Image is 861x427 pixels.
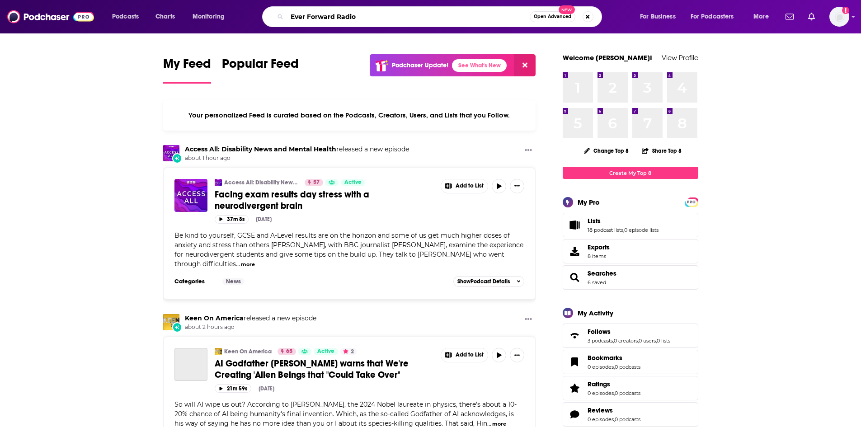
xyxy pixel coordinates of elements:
span: Active [344,178,362,187]
span: Charts [155,10,175,23]
span: More [753,10,769,23]
a: Ratings [566,382,584,394]
a: Bookmarks [566,356,584,368]
button: open menu [685,9,747,24]
a: Searches [588,269,616,277]
span: 65 [286,347,292,356]
button: Show More Button [521,314,536,325]
a: Follows [566,329,584,342]
span: ... [236,260,240,268]
a: 0 podcasts [615,364,640,370]
a: Ratings [588,380,640,388]
a: Keen On America [185,314,244,322]
span: Ratings [563,376,698,400]
button: Show More Button [521,145,536,156]
img: Keen On America [163,314,179,330]
span: My Feed [163,56,211,77]
a: 6 saved [588,279,606,286]
a: Keen On America [224,348,272,355]
a: 18 podcast lists [588,227,623,233]
a: 0 creators [614,338,638,344]
span: Popular Feed [222,56,299,77]
a: Access All: Disability News and Mental Health [224,179,299,186]
a: 3 podcasts [588,338,613,344]
span: Follows [588,328,611,336]
span: Lists [563,213,698,237]
div: Your personalized Feed is curated based on the Podcasts, Creators, Users, and Lists that you Follow. [163,100,536,131]
a: Charts [150,9,180,24]
button: open menu [106,9,151,24]
span: Bookmarks [588,354,622,362]
span: Lists [588,217,601,225]
span: Bookmarks [563,350,698,374]
h3: released a new episode [185,145,409,154]
button: Show More Button [510,348,524,362]
span: Reviews [563,402,698,427]
img: Access All: Disability News and Mental Health [163,145,179,161]
span: , [656,338,657,344]
a: 0 podcasts [615,390,640,396]
span: about 2 hours ago [185,324,316,331]
span: , [614,416,615,422]
span: Logged in as megcassidy [829,7,849,27]
a: News [222,278,245,285]
button: Open AdvancedNew [530,11,575,22]
a: Keen On America [215,348,222,355]
span: , [614,364,615,370]
span: about 1 hour ago [185,155,409,162]
img: Podchaser - Follow, Share and Rate Podcasts [7,8,94,25]
span: AI Godfather [PERSON_NAME] warns that We're Creating 'Alien Beings that "Could Take Over" [215,358,409,380]
a: 0 episodes [588,390,614,396]
span: Exports [588,243,610,251]
span: Podcasts [112,10,139,23]
a: 57 [305,179,323,186]
span: Add to List [456,352,484,358]
img: User Profile [829,7,849,27]
a: 0 users [639,338,656,344]
div: [DATE] [259,385,274,392]
h3: released a new episode [185,314,316,323]
a: Popular Feed [222,56,299,84]
a: Facing exam results day stress with a neurodivergent brain [215,189,434,211]
h3: Categories [174,278,215,285]
svg: Add a profile image [842,7,849,14]
button: 2 [340,348,357,355]
img: Access All: Disability News and Mental Health [215,179,222,186]
button: open menu [747,9,780,24]
button: more [241,261,255,268]
a: Create My Top 8 [563,167,698,179]
a: Active [341,179,365,186]
span: , [614,390,615,396]
a: Searches [566,271,584,284]
span: Show Podcast Details [457,278,510,285]
a: Reviews [566,408,584,421]
img: Facing exam results day stress with a neurodivergent brain [174,179,207,212]
input: Search podcasts, credits, & more... [287,9,530,24]
span: Follows [563,324,698,348]
button: Share Top 8 [641,142,682,160]
a: PRO [686,198,697,205]
div: New Episode [172,153,182,163]
div: [DATE] [256,216,272,222]
a: Show notifications dropdown [805,9,819,24]
a: Lists [566,219,584,231]
a: See What's New [452,59,507,72]
a: AI Godfather Geoffrey Hinton warns that We're Creating 'Alien Beings that "Could Take Over" [174,348,207,381]
a: Welcome [PERSON_NAME]! [563,53,652,62]
a: Bookmarks [588,354,640,362]
span: New [559,5,575,14]
button: Show More Button [441,179,488,193]
span: , [638,338,639,344]
button: Show More Button [510,179,524,193]
button: open menu [186,9,236,24]
a: Active [314,348,338,355]
span: , [623,227,624,233]
a: Exports [563,239,698,263]
span: 57 [313,178,320,187]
